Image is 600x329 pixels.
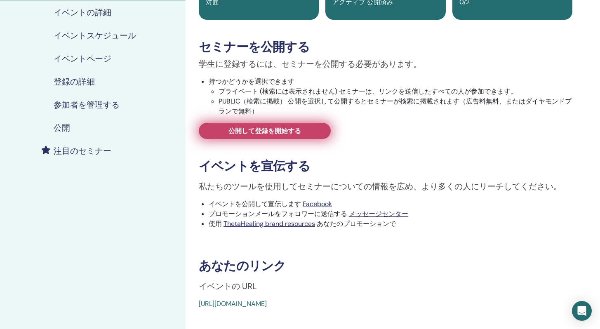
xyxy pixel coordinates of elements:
h4: 注目のセミナー [54,146,111,156]
li: PUBLIC（検索に掲載） 公開を選択して公開するとセミナーが検索に掲載されます（広告料無料、またはダイヤモンドプランで無料） [219,96,572,116]
h4: 登録の詳細 [54,77,95,87]
h3: セミナーを公開する [199,40,572,54]
h4: イベントスケジュール [54,31,136,40]
li: 持つかどうかを選択できます [209,77,572,116]
h3: あなたのリンク [199,258,572,273]
h4: イベントの詳細 [54,7,111,17]
a: Facebook [303,200,332,208]
h4: 参加者を管理する [54,100,120,110]
li: 使用 あなたのプロモーションで [209,219,572,229]
li: イベントを公開して宣伝します [209,199,572,209]
a: ThetaHealing brand resources [224,219,315,228]
h4: 公開 [54,123,70,133]
a: メッセージセンター [349,209,408,218]
h3: イベントを宣伝する [199,159,572,174]
p: 私たちのツールを使用してセミナーについての情報を広め、より多くの人にリーチしてください。 [199,180,572,193]
a: [URL][DOMAIN_NAME] [199,299,267,308]
span: 公開して登録を開始する [228,127,301,135]
p: イベントの URL [199,280,572,292]
li: プライベート (検索には表示されません) セミナーは、リンクを送信したすべての人が参加できます。 [219,87,572,96]
li: プロモーションメールをフォロワーに送信する [209,209,572,219]
a: 公開して登録を開始する [199,123,331,139]
p: 学生に登録するには、セミナーを公開する必要があります。 [199,58,572,70]
div: Open Intercom Messenger [572,301,592,321]
h4: イベントページ [54,54,111,63]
